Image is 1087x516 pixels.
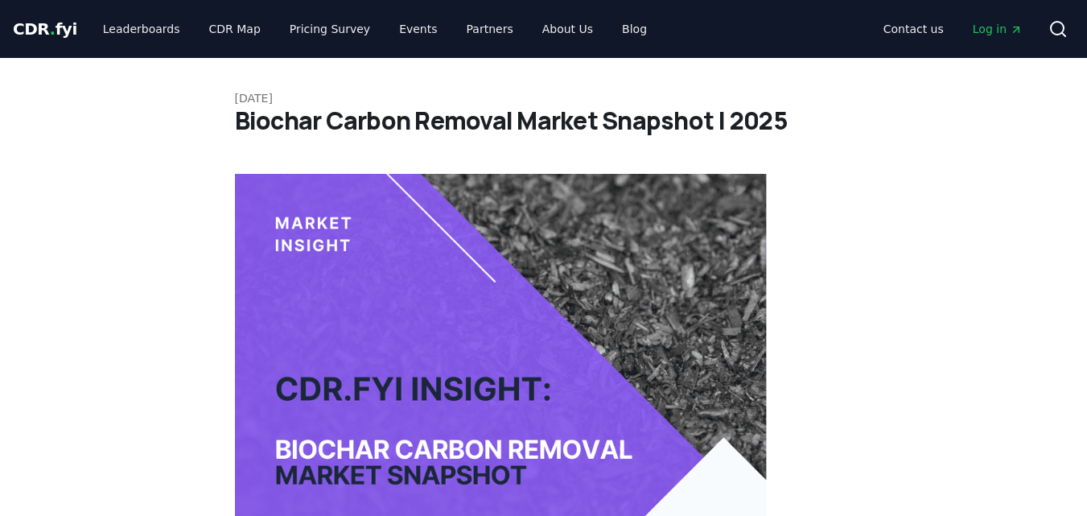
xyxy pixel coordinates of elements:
h1: Biochar Carbon Removal Market Snapshot | 2025 [235,106,853,135]
a: Partners [454,14,526,43]
nav: Main [90,14,660,43]
a: Blog [609,14,660,43]
span: . [50,19,56,39]
span: Log in [973,21,1023,37]
nav: Main [871,14,1036,43]
a: Leaderboards [90,14,193,43]
a: CDR.fyi [13,18,77,40]
a: Log in [960,14,1036,43]
a: CDR Map [196,14,274,43]
a: About Us [529,14,606,43]
a: Contact us [871,14,957,43]
span: CDR fyi [13,19,77,39]
p: [DATE] [235,90,853,106]
a: Pricing Survey [277,14,383,43]
a: Events [386,14,450,43]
